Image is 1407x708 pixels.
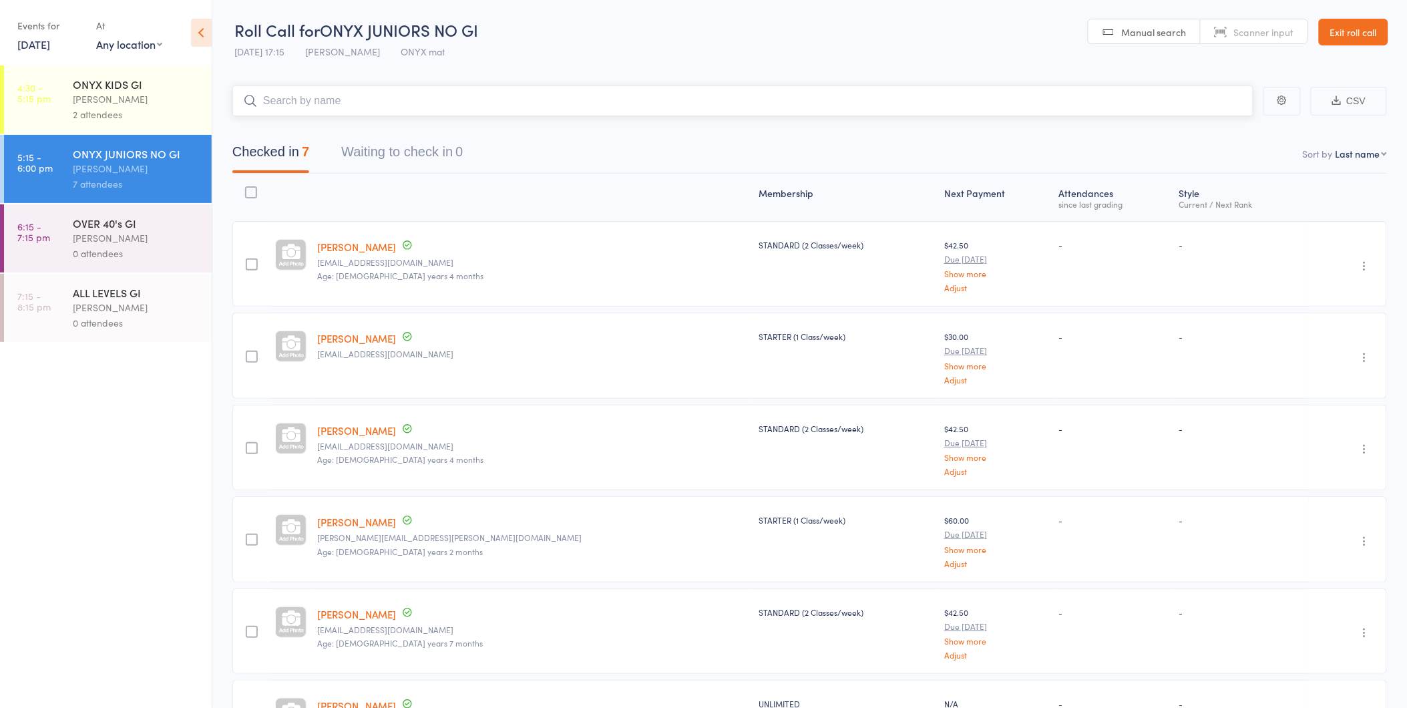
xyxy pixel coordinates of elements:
[944,239,1048,292] div: $42.50
[232,85,1253,116] input: Search by name
[753,180,939,215] div: Membership
[317,258,748,267] small: allenagsalda@hotmail.com
[317,533,748,542] small: Troy.gallaty@hotmail.com
[944,375,1048,384] a: Adjust
[759,239,934,250] div: STANDARD (2 Classes/week)
[317,441,748,451] small: Mdevine87@hotmail.com
[401,45,445,58] span: ONYX mat
[944,606,1048,659] div: $42.50
[1179,331,1303,342] div: -
[944,423,1048,476] div: $42.50
[73,300,200,315] div: [PERSON_NAME]
[759,606,934,618] div: STANDARD (2 Classes/week)
[455,144,463,159] div: 0
[305,45,380,58] span: [PERSON_NAME]
[302,144,309,159] div: 7
[96,37,162,51] div: Any location
[73,216,200,230] div: OVER 40's GI
[1234,25,1294,39] span: Scanner input
[317,515,396,529] a: [PERSON_NAME]
[317,625,748,635] small: Charrison@live.com.au
[317,270,483,281] span: Age: [DEMOGRAPHIC_DATA] years 4 months
[73,315,200,331] div: 0 attendees
[73,146,200,161] div: ONYX JUNIORS NO GI
[1059,606,1169,618] div: -
[317,423,396,437] a: [PERSON_NAME]
[944,514,1048,567] div: $60.00
[944,651,1048,659] a: Adjust
[1059,331,1169,342] div: -
[944,346,1048,355] small: Due [DATE]
[96,15,162,37] div: At
[1311,87,1387,116] button: CSV
[1059,423,1169,434] div: -
[17,82,51,104] time: 4:30 - 5:15 pm
[73,107,200,122] div: 2 attendees
[1054,180,1174,215] div: Atten­dances
[317,349,748,359] small: smaliashraf@gmail.com
[317,637,483,649] span: Age: [DEMOGRAPHIC_DATA] years 7 months
[73,176,200,192] div: 7 attendees
[1336,147,1380,160] div: Last name
[944,622,1048,631] small: Due [DATE]
[73,77,200,92] div: ONYX KIDS GI
[1059,514,1169,526] div: -
[944,254,1048,264] small: Due [DATE]
[1122,25,1187,39] span: Manual search
[944,530,1048,539] small: Due [DATE]
[1059,239,1169,250] div: -
[939,180,1054,215] div: Next Payment
[944,453,1048,462] a: Show more
[944,467,1048,476] a: Adjust
[1179,514,1303,526] div: -
[1179,200,1303,208] div: Current / Next Rank
[944,269,1048,278] a: Show more
[73,230,200,246] div: [PERSON_NAME]
[317,240,396,254] a: [PERSON_NAME]
[944,559,1048,568] a: Adjust
[1179,239,1303,250] div: -
[759,423,934,434] div: STANDARD (2 Classes/week)
[1174,180,1309,215] div: Style
[317,546,483,557] span: Age: [DEMOGRAPHIC_DATA] years 2 months
[17,15,83,37] div: Events for
[341,138,463,173] button: Waiting to check in0
[944,545,1048,554] a: Show more
[4,274,212,342] a: 7:15 -8:15 pmALL LEVELS GI[PERSON_NAME]0 attendees
[317,607,396,621] a: [PERSON_NAME]
[73,92,200,107] div: [PERSON_NAME]
[759,514,934,526] div: STARTER (1 Class/week)
[1179,606,1303,618] div: -
[17,37,50,51] a: [DATE]
[4,135,212,203] a: 5:15 -6:00 pmONYX JUNIORS NO GI[PERSON_NAME]7 attendees
[944,438,1048,448] small: Due [DATE]
[234,45,284,58] span: [DATE] 17:15
[73,161,200,176] div: [PERSON_NAME]
[232,138,309,173] button: Checked in7
[17,291,51,312] time: 7:15 - 8:15 pm
[17,152,53,173] time: 5:15 - 6:00 pm
[4,65,212,134] a: 4:30 -5:15 pmONYX KIDS GI[PERSON_NAME]2 attendees
[17,221,50,242] time: 6:15 - 7:15 pm
[1059,200,1169,208] div: since last grading
[317,454,483,465] span: Age: [DEMOGRAPHIC_DATA] years 4 months
[1319,19,1388,45] a: Exit roll call
[944,637,1048,645] a: Show more
[234,19,320,41] span: Roll Call for
[73,246,200,261] div: 0 attendees
[944,283,1048,292] a: Adjust
[73,285,200,300] div: ALL LEVELS GI
[1303,147,1333,160] label: Sort by
[944,361,1048,370] a: Show more
[4,204,212,273] a: 6:15 -7:15 pmOVER 40's GI[PERSON_NAME]0 attendees
[317,331,396,345] a: [PERSON_NAME]
[1179,423,1303,434] div: -
[944,331,1048,383] div: $30.00
[320,19,478,41] span: ONYX JUNIORS NO GI
[759,331,934,342] div: STARTER (1 Class/week)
